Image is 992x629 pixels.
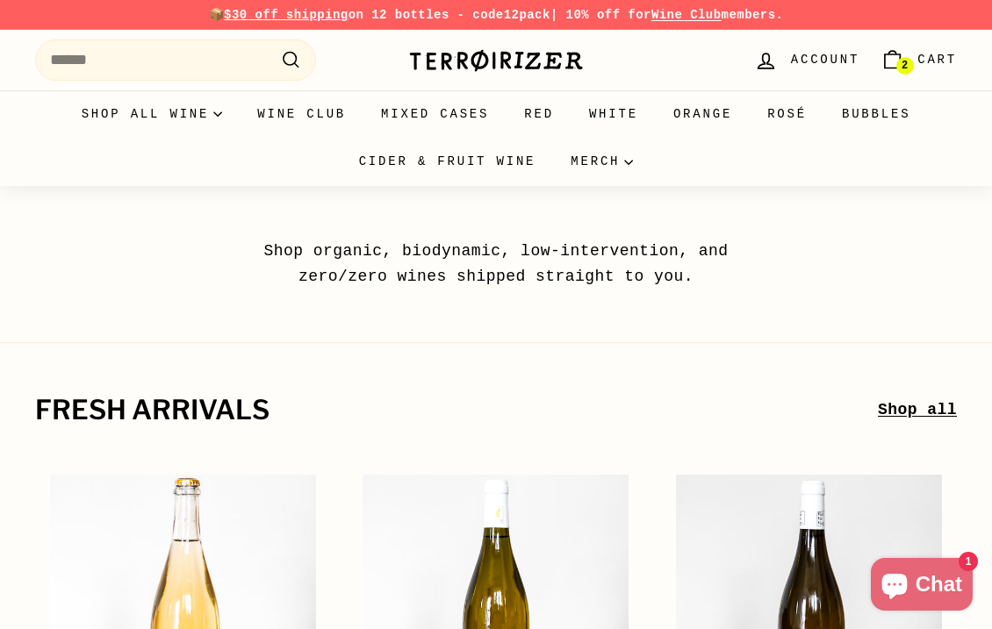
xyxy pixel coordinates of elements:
[917,50,957,69] span: Cart
[744,34,870,86] a: Account
[224,239,768,289] p: Shop organic, biodynamic, low-intervention, and zero/zero wines shipped straight to you.
[341,138,554,185] a: Cider & Fruit Wine
[553,138,651,185] summary: Merch
[224,8,349,22] span: $30 off shipping
[656,90,750,138] a: Orange
[35,396,878,425] h2: fresh arrivals
[64,90,241,138] summary: Shop all wine
[240,90,363,138] a: Wine Club
[791,50,859,69] span: Account
[750,90,824,138] a: Rosé
[902,60,908,72] span: 2
[651,8,722,22] a: Wine Club
[866,558,978,615] inbox-online-store-chat: Shopify online store chat
[878,397,957,423] a: Shop all
[571,90,656,138] a: White
[363,90,507,138] a: Mixed Cases
[507,90,571,138] a: Red
[870,34,967,86] a: Cart
[504,8,550,22] strong: 12pack
[824,90,928,138] a: Bubbles
[35,5,957,25] p: 📦 on 12 bottles - code | 10% off for members.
